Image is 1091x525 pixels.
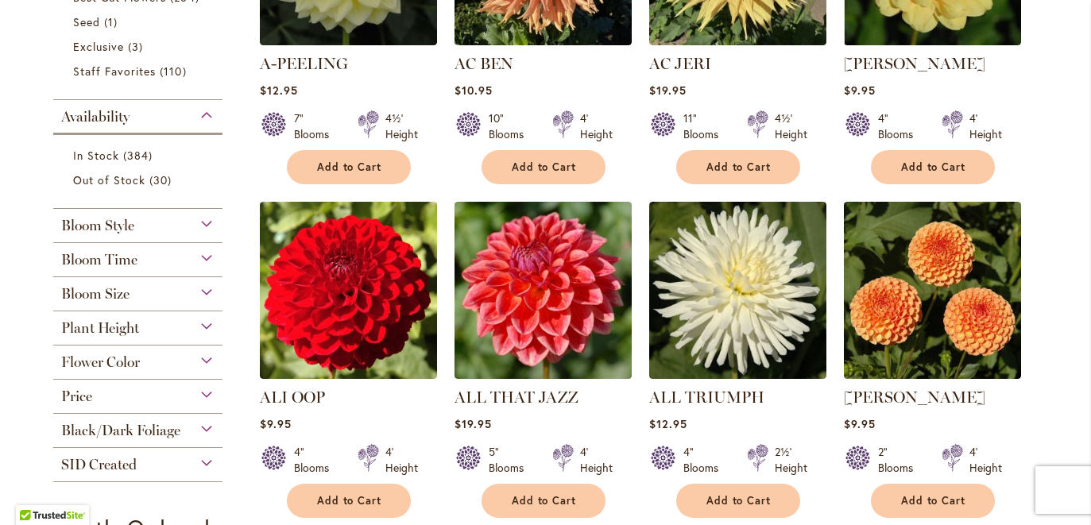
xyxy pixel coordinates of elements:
[61,285,130,303] span: Bloom Size
[260,83,298,98] span: $12.95
[901,160,966,174] span: Add to Cart
[649,33,826,48] a: AC Jeri
[287,150,411,184] button: Add to Cart
[649,367,826,382] a: ALL TRIUMPH
[649,54,711,73] a: AC JERI
[706,160,772,174] span: Add to Cart
[482,484,605,518] button: Add to Cart
[260,33,437,48] a: A-Peeling
[73,148,119,163] span: In Stock
[649,388,764,407] a: ALL TRIUMPH
[61,319,139,337] span: Plant Height
[260,202,437,379] img: ALI OOP
[455,83,493,98] span: $10.95
[489,444,533,476] div: 5" Blooms
[104,14,122,30] span: 1
[61,217,134,234] span: Bloom Style
[871,484,995,518] button: Add to Cart
[489,110,533,142] div: 10" Blooms
[61,251,137,268] span: Bloom Time
[317,494,382,508] span: Add to Cart
[294,110,339,142] div: 7" Blooms
[73,63,207,79] a: Staff Favorites
[844,83,876,98] span: $9.95
[61,108,130,125] span: Availability
[317,160,382,174] span: Add to Cart
[160,63,190,79] span: 110
[260,367,437,382] a: ALI OOP
[969,444,1002,476] div: 4' Height
[61,353,140,371] span: Flower Color
[649,416,687,431] span: $12.95
[649,202,826,379] img: ALL TRIUMPH
[73,14,100,29] span: Seed
[149,172,176,188] span: 30
[12,469,56,513] iframe: Launch Accessibility Center
[455,202,632,379] img: ALL THAT JAZZ
[683,444,728,476] div: 4" Blooms
[676,484,800,518] button: Add to Cart
[455,367,632,382] a: ALL THAT JAZZ
[294,444,339,476] div: 4" Blooms
[73,172,146,187] span: Out of Stock
[385,110,418,142] div: 4½' Height
[901,494,966,508] span: Add to Cart
[287,484,411,518] button: Add to Cart
[844,202,1021,379] img: AMBER QUEEN
[878,444,923,476] div: 2" Blooms
[73,147,207,164] a: In Stock 384
[844,54,985,73] a: [PERSON_NAME]
[683,110,728,142] div: 11" Blooms
[73,14,207,30] a: Seed
[73,64,157,79] span: Staff Favorites
[676,150,800,184] button: Add to Cart
[775,444,807,476] div: 2½' Height
[878,110,923,142] div: 4" Blooms
[128,38,147,55] span: 3
[844,367,1021,382] a: AMBER QUEEN
[455,388,578,407] a: ALL THAT JAZZ
[61,388,92,405] span: Price
[844,33,1021,48] a: AHOY MATEY
[482,150,605,184] button: Add to Cart
[260,416,292,431] span: $9.95
[61,456,137,473] span: SID Created
[706,494,772,508] span: Add to Cart
[844,416,876,431] span: $9.95
[512,494,577,508] span: Add to Cart
[455,33,632,48] a: AC BEN
[455,416,492,431] span: $19.95
[73,39,124,54] span: Exclusive
[260,54,348,73] a: A-PEELING
[969,110,1002,142] div: 4' Height
[580,444,613,476] div: 4' Height
[73,38,207,55] a: Exclusive
[455,54,513,73] a: AC BEN
[512,160,577,174] span: Add to Cart
[871,150,995,184] button: Add to Cart
[385,444,418,476] div: 4' Height
[61,422,180,439] span: Black/Dark Foliage
[649,83,687,98] span: $19.95
[844,388,985,407] a: [PERSON_NAME]
[775,110,807,142] div: 4½' Height
[123,147,157,164] span: 384
[73,172,207,188] a: Out of Stock 30
[260,388,325,407] a: ALI OOP
[580,110,613,142] div: 4' Height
